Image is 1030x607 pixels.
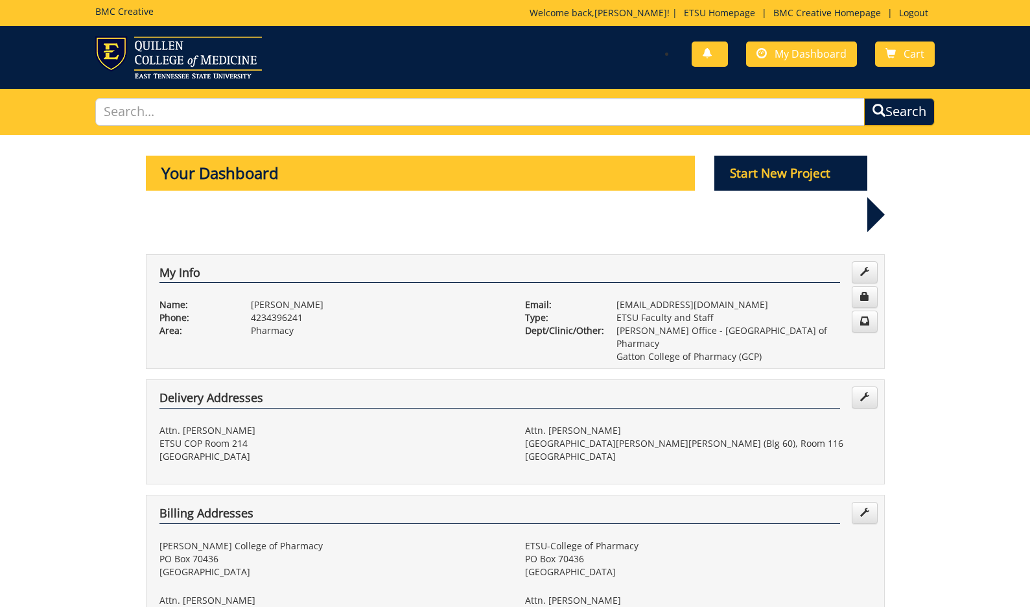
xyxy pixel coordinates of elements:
a: Edit Addresses [852,502,878,524]
p: Gatton College of Pharmacy (GCP) [616,350,871,363]
p: Name: [159,298,231,311]
p: Your Dashboard [146,156,696,191]
p: Type: [525,311,597,324]
p: [GEOGRAPHIC_DATA][PERSON_NAME][PERSON_NAME] (Blg 60), Room 116 [525,437,871,450]
p: Attn. [PERSON_NAME] [525,594,871,607]
span: My Dashboard [775,47,847,61]
p: ETSU COP Room 214 [159,437,506,450]
p: [GEOGRAPHIC_DATA] [525,450,871,463]
h5: BMC Creative [95,6,154,16]
p: Phone: [159,311,231,324]
a: Logout [893,6,935,19]
span: Cart [904,47,924,61]
a: ETSU Homepage [677,6,762,19]
p: Dept/Clinic/Other: [525,324,597,337]
p: Attn. [PERSON_NAME] [159,424,506,437]
p: Welcome back, ! | | | [530,6,935,19]
p: ETSU Faculty and Staff [616,311,871,324]
p: [GEOGRAPHIC_DATA] [159,565,506,578]
p: [PERSON_NAME] [251,298,506,311]
p: [EMAIL_ADDRESS][DOMAIN_NAME] [616,298,871,311]
a: Start New Project [714,168,867,180]
button: Search [864,98,935,126]
p: ETSU-College of Pharmacy [525,540,871,553]
a: My Dashboard [746,42,857,67]
a: Change Password [852,286,878,308]
p: [GEOGRAPHIC_DATA] [159,450,506,463]
p: PO Box 70436 [159,553,506,565]
p: [GEOGRAPHIC_DATA] [525,565,871,578]
p: 4234396241 [251,311,506,324]
p: Email: [525,298,597,311]
p: Attn. [PERSON_NAME] [525,424,871,437]
a: Edit Addresses [852,387,878,409]
a: Edit Info [852,261,878,283]
a: Cart [875,42,935,67]
a: [PERSON_NAME] [594,6,667,19]
p: Area: [159,324,231,337]
p: [PERSON_NAME] Office - [GEOGRAPHIC_DATA] of Pharmacy [616,324,871,350]
h4: Billing Addresses [159,507,840,524]
h4: My Info [159,267,840,283]
p: Start New Project [714,156,867,191]
p: PO Box 70436 [525,553,871,565]
p: [PERSON_NAME] College of Pharmacy [159,540,506,553]
a: BMC Creative Homepage [767,6,887,19]
input: Search... [95,98,864,126]
p: Attn. [PERSON_NAME] [159,594,506,607]
p: Pharmacy [251,324,506,337]
a: Change Communication Preferences [852,311,878,333]
h4: Delivery Addresses [159,392,840,409]
img: ETSU logo [95,36,262,78]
